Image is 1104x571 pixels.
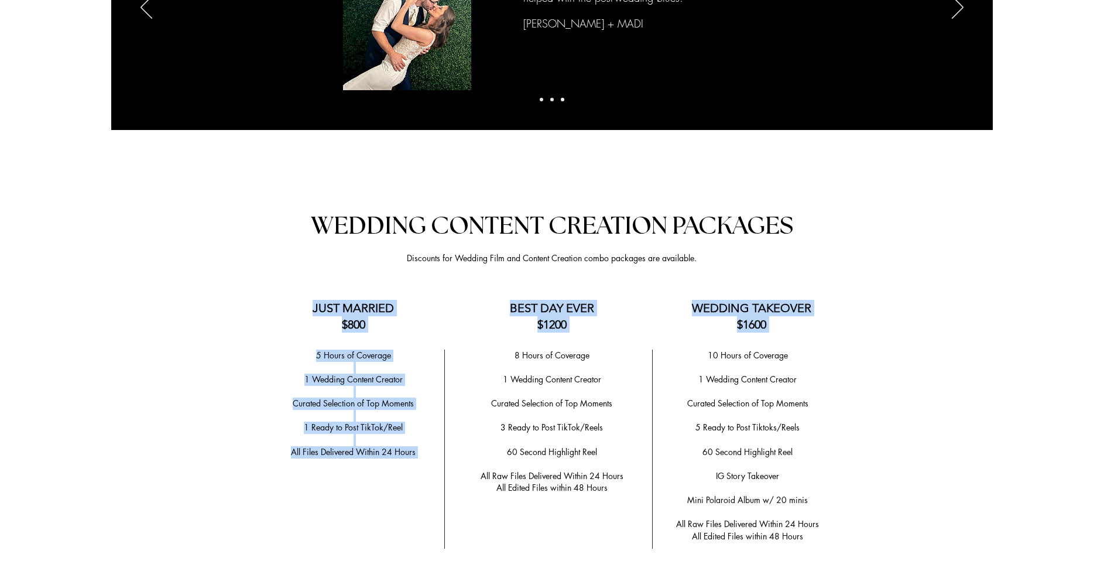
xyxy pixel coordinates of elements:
[695,422,800,433] span: 5 Ready to Post Tiktoks/Reels
[311,214,793,238] span: WEDDING CONTENT CREATION PACKAGES
[507,446,597,457] span: 60 Second Highlight Reel
[304,422,403,433] span: 1 Ready to Post TikTok/Reel
[698,374,797,385] span: 1 Wedding Content Creator
[692,301,811,331] span: WEDDING TAKEOVER $1600
[540,98,543,101] a: Slide 1
[342,317,365,331] span: $800
[692,531,803,542] span: All Edited Files within 48 Hours
[407,252,697,264] span: Discounts for Wedding Film and Content Creation combo packages are available.
[481,470,623,481] span: All Raw Files Delivered Within 24 Hours
[500,422,603,433] span: 3 Ready to Post TikTok/Reels
[496,482,608,493] span: All Edited Files within 48 Hours
[702,446,793,457] span: 60 Second Highlight Reel
[293,398,414,409] span: ​Curated Selection of Top Moments
[491,398,612,409] span: ​Curated Selection of Top Moments
[536,98,568,101] nav: Slides
[687,494,808,505] span: Mini Polaroid Album w/ 20 minis
[708,350,788,361] span: 10 Hours of Coverage
[316,350,391,361] span: 5 Hours of Coverage
[503,374,601,385] span: 1 Wedding Content Creator
[676,518,819,529] span: All Raw Files Delivered Within 24 Hours
[523,16,643,30] span: [PERSON_NAME] + MADI
[561,98,564,101] a: Copy of Copy of Slide 1
[550,98,554,101] a: Copy of Slide 1
[716,470,779,481] span: IG Story Takeover
[510,301,594,331] span: BEST DAY EVER $1200
[291,446,416,457] span: All Files Delivered Within 24 Hours
[515,350,589,361] span: 8 Hours of Coverage
[304,374,403,385] span: 1 Wedding Content Creator
[313,301,394,315] span: JUST MARRIED
[687,398,808,409] span: Curated Selection of Top Moments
